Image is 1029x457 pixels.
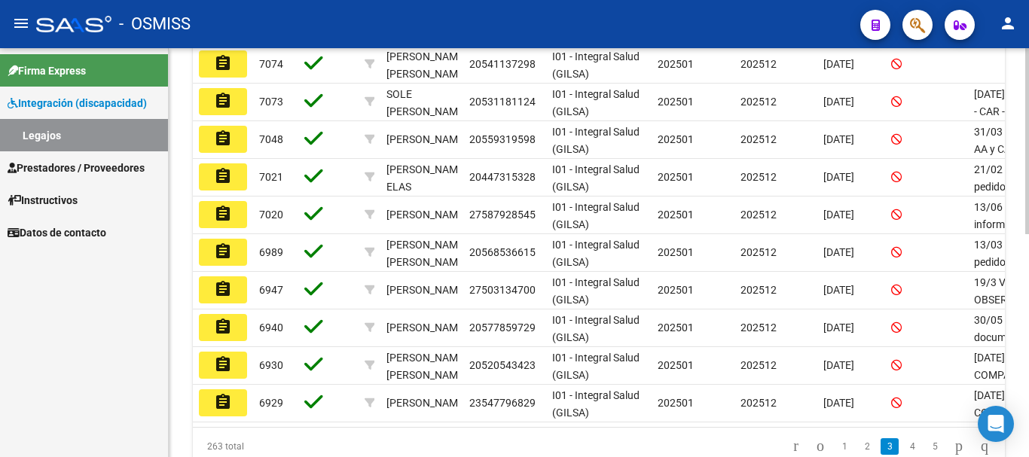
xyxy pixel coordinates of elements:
[810,438,831,455] a: go to previous page
[658,284,694,296] span: 202501
[214,205,232,223] mat-icon: assignment
[469,321,536,334] span: 20577859729
[386,282,467,299] div: [PERSON_NAME]
[8,160,145,176] span: Prestadores / Proveedores
[926,438,944,455] a: 5
[469,397,536,409] span: 23547796829
[469,58,536,70] span: 20541137298
[259,171,283,183] span: 7021
[552,389,640,419] span: I01 - Integral Salud (GILSA)
[386,395,467,412] div: [PERSON_NAME]
[974,438,995,455] a: go to last page
[740,284,777,296] span: 202512
[740,209,777,221] span: 202512
[469,284,536,296] span: 27503134700
[469,246,536,258] span: 20568536615
[552,163,640,193] span: I01 - Integral Salud (GILSA)
[658,209,694,221] span: 202501
[386,236,467,271] div: [PERSON_NAME] [PERSON_NAME]
[214,129,232,148] mat-icon: assignment
[259,58,283,70] span: 7074
[386,206,467,224] div: [PERSON_NAME]
[740,359,777,371] span: 202512
[823,171,854,183] span: [DATE]
[259,133,283,145] span: 7048
[658,58,694,70] span: 202501
[658,246,694,258] span: 202501
[214,393,232,411] mat-icon: assignment
[740,133,777,145] span: 202512
[903,438,921,455] a: 4
[386,48,467,83] div: [PERSON_NAME] [PERSON_NAME]
[386,86,467,120] div: SOLE [PERSON_NAME]
[214,280,232,298] mat-icon: assignment
[786,438,805,455] a: go to first page
[552,314,640,343] span: I01 - Integral Salud (GILSA)
[259,359,283,371] span: 6930
[948,438,969,455] a: go to next page
[552,88,640,117] span: I01 - Integral Salud (GILSA)
[469,96,536,108] span: 20531181124
[835,438,853,455] a: 1
[214,355,232,373] mat-icon: assignment
[740,96,777,108] span: 202512
[823,397,854,409] span: [DATE]
[8,224,106,241] span: Datos de contacto
[658,321,694,334] span: 202501
[8,192,78,209] span: Instructivos
[552,239,640,268] span: I01 - Integral Salud (GILSA)
[214,54,232,72] mat-icon: assignment
[259,397,283,409] span: 6929
[386,319,467,337] div: [PERSON_NAME]
[259,284,283,296] span: 6947
[8,62,86,79] span: Firma Express
[469,209,536,221] span: 27587928545
[999,14,1017,32] mat-icon: person
[214,167,232,185] mat-icon: assignment
[552,50,640,80] span: I01 - Integral Salud (GILSA)
[214,92,232,110] mat-icon: assignment
[740,397,777,409] span: 202512
[386,131,467,148] div: [PERSON_NAME]
[823,321,854,334] span: [DATE]
[214,242,232,260] mat-icon: assignment
[658,171,694,183] span: 202501
[259,96,283,108] span: 7073
[740,58,777,70] span: 202512
[469,359,536,371] span: 20520543423
[259,321,283,334] span: 6940
[469,133,536,145] span: 20559319598
[259,246,283,258] span: 6989
[386,161,467,230] div: [PERSON_NAME] EL­AS [PERSON_NAME]¤S
[740,321,777,334] span: 202512
[823,96,854,108] span: [DATE]
[119,8,191,41] span: - OSMISS
[8,95,147,111] span: Integración (discapacidad)
[658,96,694,108] span: 202501
[823,359,854,371] span: [DATE]
[978,406,1014,442] div: Open Intercom Messenger
[740,171,777,183] span: 202512
[386,349,467,384] div: [PERSON_NAME] [PERSON_NAME]
[259,209,283,221] span: 7020
[12,14,30,32] mat-icon: menu
[823,133,854,145] span: [DATE]
[552,276,640,306] span: I01 - Integral Salud (GILSA)
[740,246,777,258] span: 202512
[823,246,854,258] span: [DATE]
[858,438,876,455] a: 2
[823,209,854,221] span: [DATE]
[658,359,694,371] span: 202501
[552,352,640,381] span: I01 - Integral Salud (GILSA)
[214,318,232,336] mat-icon: assignment
[552,201,640,230] span: I01 - Integral Salud (GILSA)
[823,58,854,70] span: [DATE]
[552,126,640,155] span: I01 - Integral Salud (GILSA)
[658,133,694,145] span: 202501
[823,284,854,296] span: [DATE]
[881,438,899,455] a: 3
[658,397,694,409] span: 202501
[469,171,536,183] span: 20447315328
